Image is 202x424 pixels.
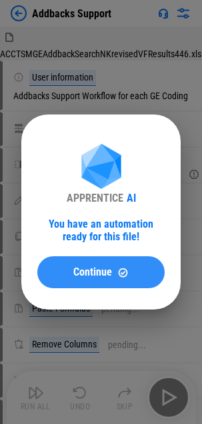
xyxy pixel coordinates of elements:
[127,192,136,204] div: AI
[73,267,112,278] span: Continue
[37,256,165,288] button: ContinueContinue
[37,218,165,243] div: You have an automation ready for this file!
[75,144,128,192] img: Apprentice AI
[117,267,129,278] img: Continue
[67,192,123,204] div: APPRENTICE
